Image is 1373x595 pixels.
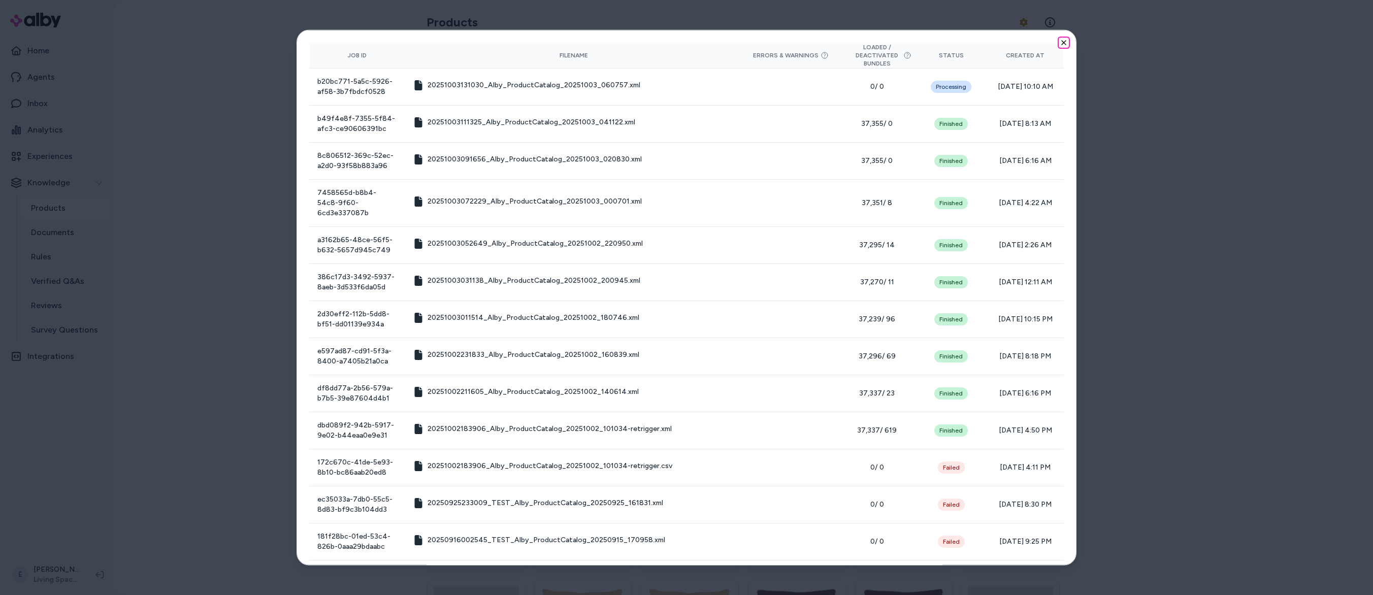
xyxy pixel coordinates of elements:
[309,142,405,179] td: 8c806512-369c-52ec-a2d0-93f58b883a96
[428,350,639,360] span: 20251002231833_Alby_ProductCatalog_20251002_160839.xml
[847,240,907,250] span: 37,295 / 14
[428,276,640,286] span: 20251003031138_Alby_ProductCatalog_20251002_200945.xml
[428,498,663,508] span: 20250925233009_TEST_Alby_ProductCatalog_20250925_161831.xml
[309,68,405,105] td: b20bc771-5a5c-5926-af58-3b7fbdcf0528
[995,240,1056,250] span: [DATE] 2:26 AM
[413,461,672,471] button: 20251002183906_Alby_ProductCatalog_20251002_101034-retrigger.csv
[428,535,665,545] span: 20250916002545_TEST_Alby_ProductCatalog_20250915_170958.xml
[428,80,640,90] span: 20251003131030_Alby_ProductCatalog_20251003_060757.xml
[847,425,907,436] span: 37,337 / 619
[309,105,405,142] td: b49f4e8f-7355-5f84-afc3-ce90606391bc
[995,388,1056,399] span: [DATE] 6:16 PM
[428,313,639,323] span: 20251003011514_Alby_ProductCatalog_20251002_180746.xml
[995,51,1056,59] div: Created At
[938,461,965,474] button: Failed
[847,388,907,399] span: 37,337 / 23
[847,156,907,166] span: 37,355 / 0
[413,154,642,164] button: 20251003091656_Alby_ProductCatalog_20251003_020830.xml
[995,500,1056,510] span: [DATE] 8:30 PM
[309,523,405,560] td: 181f28bc-01ed-53c4-826b-0aaa29bdaabc
[995,425,1056,436] span: [DATE] 4:50 PM
[309,301,405,338] td: 2d30eff2-112b-5dd8-bf51-dd01139e934a
[413,313,639,323] button: 20251003011514_Alby_ProductCatalog_20251002_180746.xml
[934,387,968,400] div: Finished
[428,117,635,127] span: 20251003111325_Alby_ProductCatalog_20251003_041122.xml
[413,276,640,286] button: 20251003031138_Alby_ProductCatalog_20251002_200945.xml
[934,197,968,209] div: Finished
[934,276,968,288] div: Finished
[847,277,907,287] span: 37,270 / 11
[317,51,397,59] div: Job ID
[995,462,1056,473] span: [DATE] 4:11 PM
[934,350,968,362] div: Finished
[309,179,405,226] td: 7458565d-b8b4-54c8-9f60-6cd3e337087b
[938,499,965,511] button: Failed
[995,156,1056,166] span: [DATE] 6:16 AM
[934,424,968,437] div: Finished
[413,51,735,59] div: Filename
[995,198,1056,208] span: [DATE] 4:22 AM
[931,81,971,93] div: Processing
[413,196,642,207] button: 20251003072229_Alby_ProductCatalog_20251003_000701.xml
[309,263,405,301] td: 386c17d3-3492-5937-8aeb-3d533f6da05d
[428,154,642,164] span: 20251003091656_Alby_ProductCatalog_20251003_020830.xml
[413,350,639,360] button: 20251002231833_Alby_ProductCatalog_20251002_160839.xml
[934,155,968,167] div: Finished
[413,498,663,508] button: 20250925233009_TEST_Alby_ProductCatalog_20250925_161831.xml
[428,461,672,471] span: 20251002183906_Alby_ProductCatalog_20251002_101034-retrigger.csv
[995,351,1056,361] span: [DATE] 8:18 PM
[995,82,1056,92] span: [DATE] 10:10 AM
[413,387,639,397] button: 20251002211605_Alby_ProductCatalog_20251002_140614.xml
[309,226,405,263] td: a3162b65-48ce-56f5-b632-5657d945c749
[934,239,968,251] div: Finished
[847,82,907,92] span: 0 / 0
[413,424,672,434] button: 20251002183906_Alby_ProductCatalog_20251002_101034-retrigger.xml
[428,387,639,397] span: 20251002211605_Alby_ProductCatalog_20251002_140614.xml
[309,338,405,375] td: e597ad87-cd91-5f3a-8400-a7405b21a0ca
[413,117,635,127] button: 20251003111325_Alby_ProductCatalog_20251003_041122.xml
[847,351,907,361] span: 37,296 / 69
[753,51,829,59] button: Errors & Warnings
[934,118,968,130] div: Finished
[934,313,968,325] div: Finished
[847,198,907,208] span: 37,351 / 8
[847,462,907,473] span: 0 / 0
[309,375,405,412] td: df8dd77a-2b56-579a-b7b5-39e87604d4b1
[847,314,907,324] span: 37,239 / 96
[847,500,907,510] span: 0 / 0
[428,196,642,207] span: 20251003072229_Alby_ProductCatalog_20251003_000701.xml
[938,536,965,548] button: Failed
[413,535,665,545] button: 20250916002545_TEST_Alby_ProductCatalog_20250915_170958.xml
[847,43,907,68] button: Loaded / Deactivated Bundles
[309,449,405,486] td: 172c670c-41de-5e93-8b10-bc86aab20ed8
[995,119,1056,129] span: [DATE] 8:13 AM
[428,424,672,434] span: 20251002183906_Alby_ProductCatalog_20251002_101034-retrigger.xml
[924,51,979,59] div: Status
[309,486,405,523] td: ec35033a-7db0-55c5-8d83-bf9c3b104dd3
[995,314,1056,324] span: [DATE] 10:15 PM
[428,239,643,249] span: 20251003052649_Alby_ProductCatalog_20251002_220950.xml
[413,80,640,90] button: 20251003131030_Alby_ProductCatalog_20251003_060757.xml
[847,119,907,129] span: 37,355 / 0
[995,277,1056,287] span: [DATE] 12:11 AM
[847,537,907,547] span: 0 / 0
[413,239,643,249] button: 20251003052649_Alby_ProductCatalog_20251002_220950.xml
[995,537,1056,547] span: [DATE] 9:25 PM
[309,412,405,449] td: dbd089f2-942b-5917-9e02-b44eaa0e9e31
